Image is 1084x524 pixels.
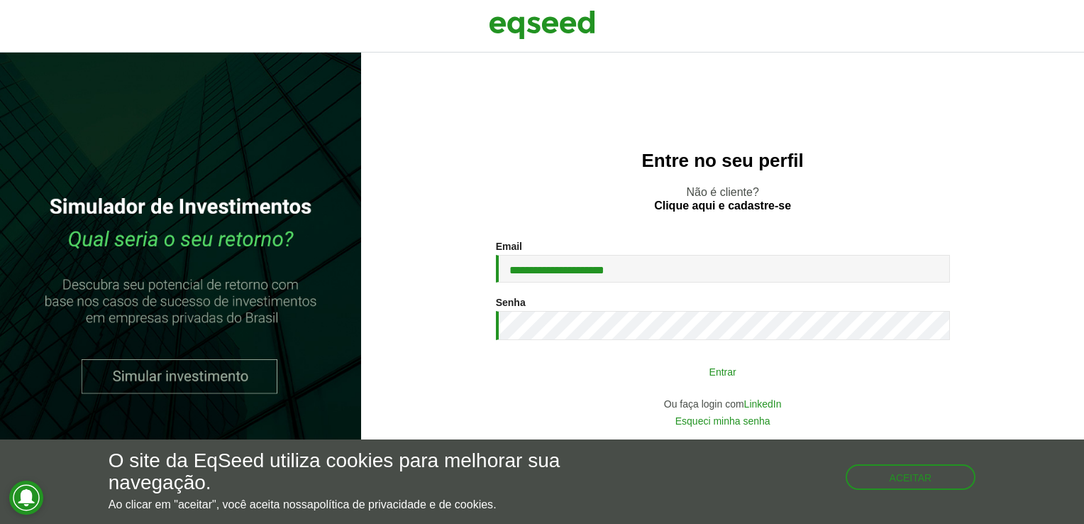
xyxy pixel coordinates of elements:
a: Clique aqui e cadastre-se [654,200,791,212]
label: Email [496,241,522,251]
label: Senha [496,298,526,307]
a: política de privacidade e de cookies [314,499,494,511]
div: Ou faça login com [496,399,950,409]
p: Ao clicar em "aceitar", você aceita nossa . [109,498,629,511]
button: Aceitar [846,464,976,490]
p: Não é cliente? [389,185,1056,212]
a: LinkedIn [744,399,782,409]
button: Entrar [538,358,907,385]
h5: O site da EqSeed utiliza cookies para melhorar sua navegação. [109,450,629,494]
h2: Entre no seu perfil [389,151,1056,171]
a: Esqueci minha senha [675,416,770,426]
img: EqSeed Logo [489,7,595,43]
